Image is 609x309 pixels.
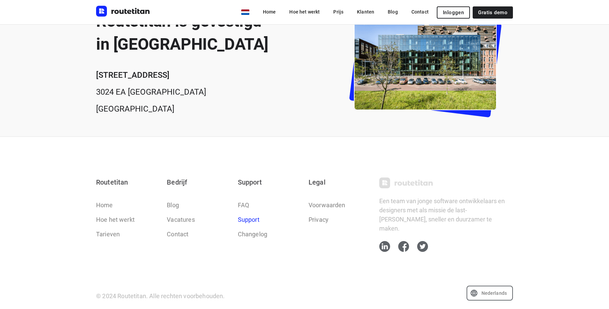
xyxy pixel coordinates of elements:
p: Een team van jonge software ontwikkelaars en designers met als missie de last-[PERSON_NAME], snel... [379,196,513,233]
p: Support [238,177,300,187]
a: Tarieven [96,230,120,239]
a: Hoe het werkt [96,215,135,224]
a: Support [238,215,260,224]
a: Home [257,6,281,18]
p: © 2024 Routetitan. Alle rechten voorbehouden. [96,291,225,301]
b: [STREET_ADDRESS] [96,70,170,80]
p: 3024 EA [GEOGRAPHIC_DATA] [96,86,268,98]
a: Changelog [238,230,267,239]
img: office [342,0,513,124]
a: Vacatures [167,215,195,224]
a: Prijs [328,6,349,18]
p: Legal [309,177,371,187]
a: Home [96,200,113,210]
p: Nederlands [481,290,507,296]
p: [GEOGRAPHIC_DATA] [96,103,268,115]
span: Inloggen [443,10,464,15]
h2: Routetitan is gevestigd in [GEOGRAPHIC_DATA] [96,10,268,56]
a: Voorwaarden [309,200,345,210]
a: Contact [406,6,434,18]
a: Blog [167,200,179,210]
a: Routetitan [96,6,150,18]
p: Routetitan [96,177,159,187]
div: Nederlands [467,286,513,301]
a: Routetitan [379,177,513,188]
img: Routetitan logo [96,6,150,17]
a: Klanten [352,6,380,18]
a: Blog [382,6,403,18]
span: Gratis demo [478,10,507,15]
a: Contact [167,230,188,239]
a: FAQ [238,200,249,210]
img: Routetitan grey logo [379,177,433,188]
p: Bedrijf [167,177,229,187]
a: Hoe het werkt [284,6,325,18]
button: Inloggen [437,6,470,19]
a: Privacy [309,215,329,224]
a: Gratis demo [473,6,513,19]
